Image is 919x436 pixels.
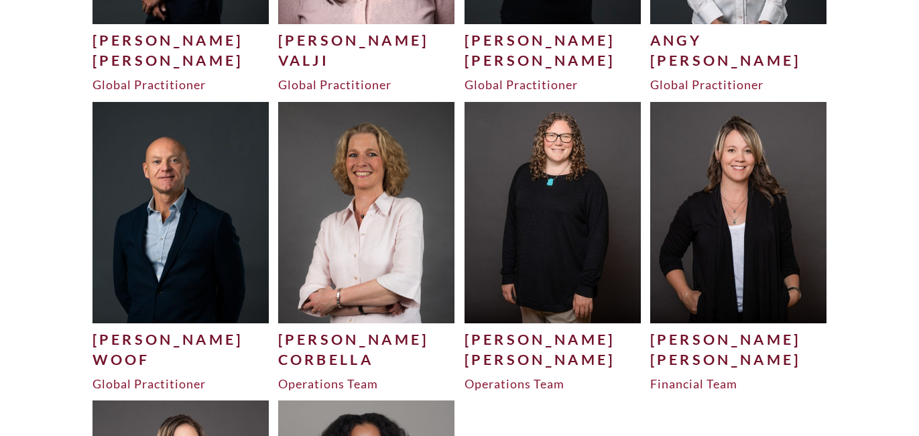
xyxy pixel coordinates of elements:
div: [PERSON_NAME] [465,329,641,349]
div: Global Practitioner [93,76,269,93]
div: Global Practitioner [93,376,269,392]
div: Valji [278,50,455,70]
div: Woof [93,349,269,370]
div: Operations Team [465,376,641,392]
div: Global Practitioner [278,76,455,93]
img: Brian-W-500x625.jpg [93,102,269,323]
a: [PERSON_NAME]WoofGlobal Practitioner [93,102,269,392]
div: [PERSON_NAME] [650,329,827,349]
div: [PERSON_NAME] [278,30,455,50]
div: Global Practitioner [465,76,641,93]
img: Amy-Donahue-500x625.jpg [465,102,641,323]
div: Global Practitioner [650,76,827,93]
a: [PERSON_NAME]CorbellaOperations Team [278,102,455,392]
a: [PERSON_NAME][PERSON_NAME]Financial Team [650,102,827,392]
div: [PERSON_NAME] [278,329,455,349]
div: [PERSON_NAME] [650,349,827,370]
a: [PERSON_NAME][PERSON_NAME]Operations Team [465,102,641,392]
div: [PERSON_NAME] [93,329,269,349]
div: [PERSON_NAME] [465,30,641,50]
div: [PERSON_NAME] [93,50,269,70]
div: [PERSON_NAME] [650,50,827,70]
div: Financial Team [650,376,827,392]
div: Corbella [278,349,455,370]
div: [PERSON_NAME] [465,50,641,70]
div: Operations Team [278,376,455,392]
div: [PERSON_NAME] [93,30,269,50]
div: Angy [650,30,827,50]
img: Susanne-Website-500x625.jpg [278,102,455,323]
img: Lee-Ann-Jackson-500x625.jpg [650,102,827,323]
div: [PERSON_NAME] [465,349,641,370]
